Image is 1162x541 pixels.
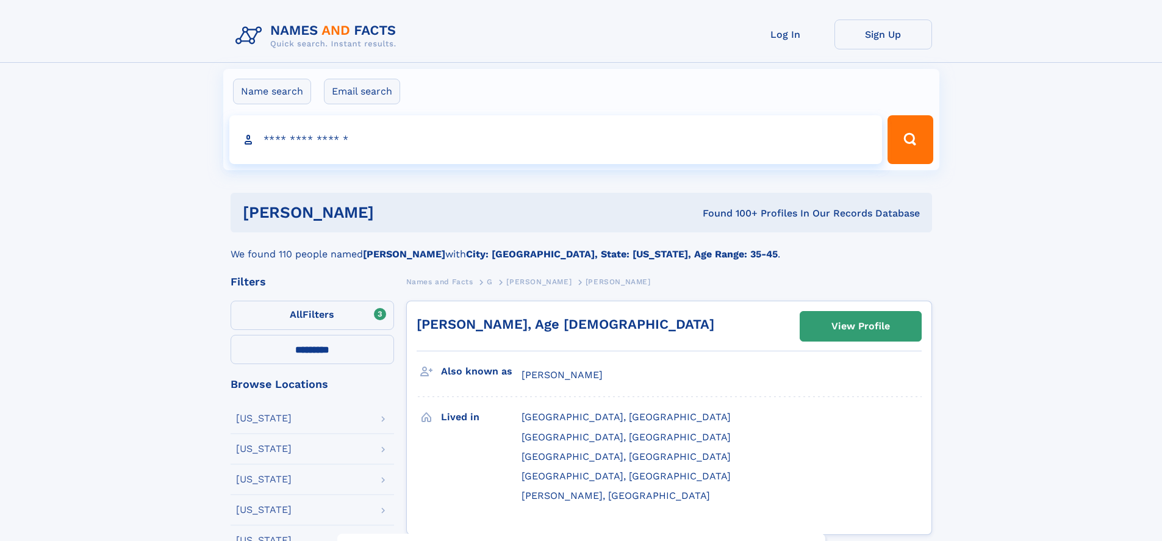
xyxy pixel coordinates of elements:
[800,312,921,341] a: View Profile
[586,278,651,286] span: [PERSON_NAME]
[231,20,406,52] img: Logo Names and Facts
[487,274,493,289] a: G
[231,232,932,262] div: We found 110 people named with .
[831,312,890,340] div: View Profile
[522,431,731,443] span: [GEOGRAPHIC_DATA], [GEOGRAPHIC_DATA]
[466,248,778,260] b: City: [GEOGRAPHIC_DATA], State: [US_STATE], Age Range: 35-45
[522,470,731,482] span: [GEOGRAPHIC_DATA], [GEOGRAPHIC_DATA]
[406,274,473,289] a: Names and Facts
[522,451,731,462] span: [GEOGRAPHIC_DATA], [GEOGRAPHIC_DATA]
[236,475,292,484] div: [US_STATE]
[290,309,303,320] span: All
[324,79,400,104] label: Email search
[538,207,920,220] div: Found 100+ Profiles In Our Records Database
[522,411,731,423] span: [GEOGRAPHIC_DATA], [GEOGRAPHIC_DATA]
[243,205,539,220] h1: [PERSON_NAME]
[506,274,572,289] a: [PERSON_NAME]
[441,361,522,382] h3: Also known as
[236,505,292,515] div: [US_STATE]
[417,317,714,332] a: [PERSON_NAME], Age [DEMOGRAPHIC_DATA]
[441,407,522,428] h3: Lived in
[522,369,603,381] span: [PERSON_NAME]
[888,115,933,164] button: Search Button
[522,490,710,501] span: [PERSON_NAME], [GEOGRAPHIC_DATA]
[229,115,883,164] input: search input
[231,379,394,390] div: Browse Locations
[834,20,932,49] a: Sign Up
[236,444,292,454] div: [US_STATE]
[737,20,834,49] a: Log In
[231,301,394,330] label: Filters
[363,248,445,260] b: [PERSON_NAME]
[487,278,493,286] span: G
[231,276,394,287] div: Filters
[233,79,311,104] label: Name search
[236,414,292,423] div: [US_STATE]
[506,278,572,286] span: [PERSON_NAME]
